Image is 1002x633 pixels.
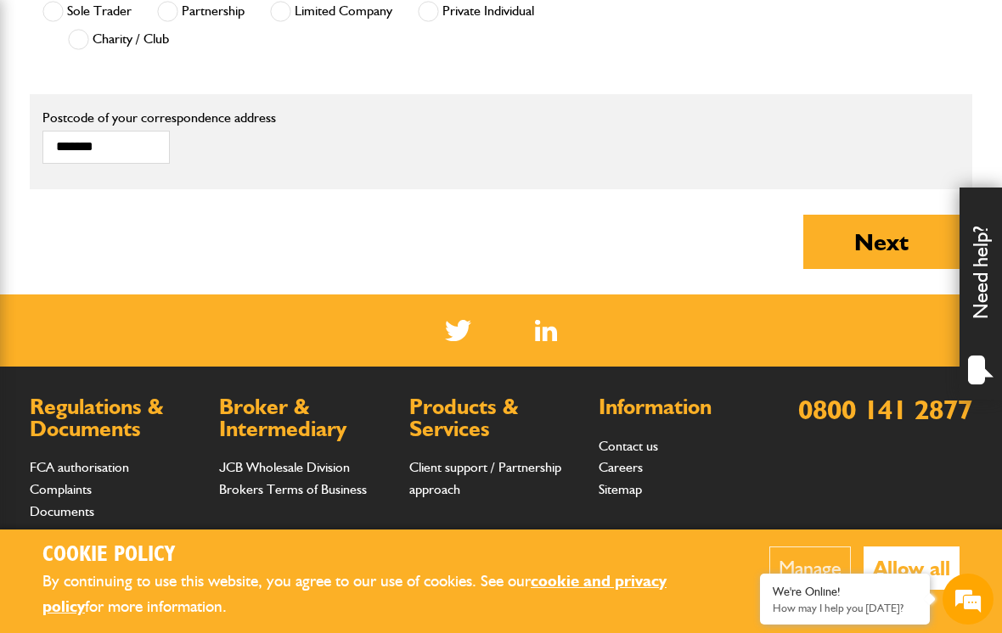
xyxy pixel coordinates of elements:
label: Sole Trader [42,1,132,22]
h2: Information [599,396,771,418]
p: How may I help you today? [773,602,917,614]
button: Allow all [864,546,960,590]
h2: Products & Services [409,396,582,440]
div: Chat with us now [88,95,285,117]
h2: Broker & Intermediary [219,396,391,440]
h2: Regulations & Documents [30,396,202,440]
a: LinkedIn [535,320,558,341]
div: We're Online! [773,585,917,599]
a: JCB Wholesale Division [219,459,350,475]
input: Enter your phone number [22,257,310,294]
label: Partnership [157,1,245,22]
img: d_20077148190_company_1631870298795_20077148190 [29,94,71,118]
label: Postcode of your correspondence address [42,111,645,125]
textarea: Type your message and hit 'Enter' [22,307,310,506]
img: Twitter [445,320,471,341]
a: Documents [30,503,94,519]
em: Start Chat [231,498,308,521]
input: Enter your last name [22,157,310,194]
label: Private Individual [418,1,534,22]
h2: Cookie Policy [42,542,718,569]
a: Careers [599,459,643,475]
a: Complaints [30,481,92,497]
a: FCA authorisation [30,459,129,475]
a: Brokers Terms of Business [219,481,367,497]
div: Minimize live chat window [279,8,319,49]
p: By continuing to use this website, you agree to our use of cookies. See our for more information. [42,569,718,620]
button: Manage [769,546,851,590]
a: 0800 141 2877 [798,393,972,426]
a: Contact us [599,438,658,454]
a: Client support / Partnership approach [409,459,561,497]
input: Enter your email address [22,207,310,244]
label: Limited Company [270,1,392,22]
div: Need help? [960,188,1002,400]
button: Next [803,215,960,269]
a: Sitemap [599,481,642,497]
img: Linked In [535,320,558,341]
label: Charity / Club [68,29,169,50]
